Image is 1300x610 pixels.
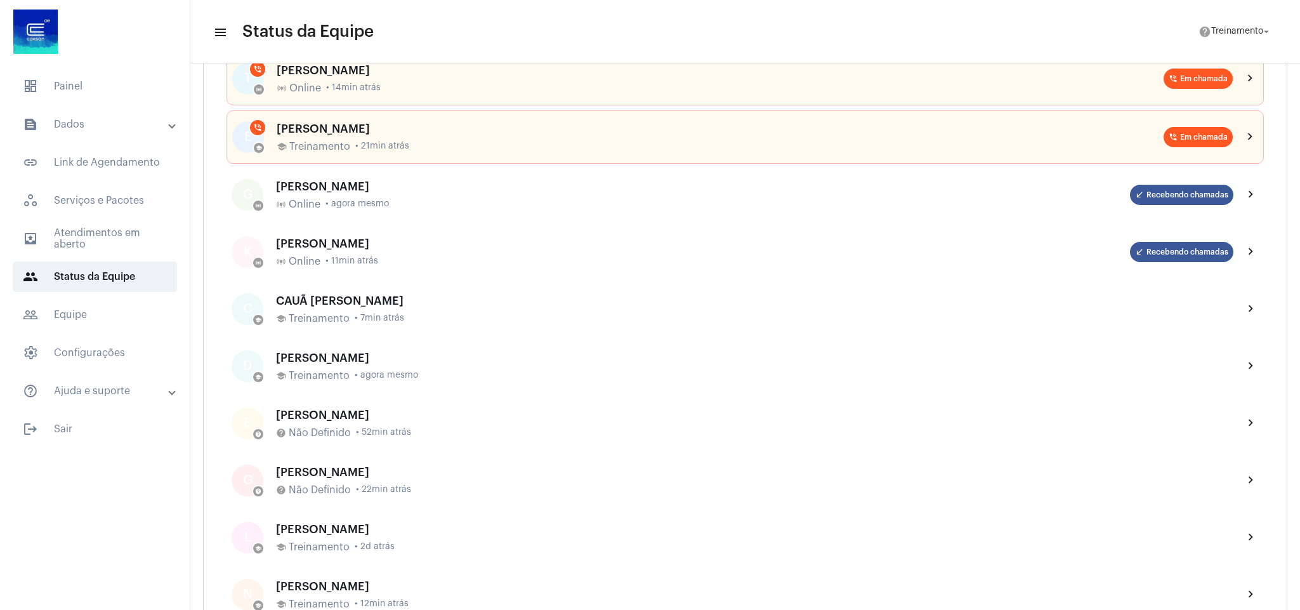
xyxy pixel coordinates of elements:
[355,314,404,323] span: • 7min atrás
[326,83,381,93] span: • 14min atrás
[10,6,61,57] img: d4669ae0-8c07-2337-4f67-34b0df7f5ae4.jpeg
[1244,244,1259,260] mat-icon: chevron_right
[23,383,38,399] mat-icon: sidenav icon
[277,142,287,152] mat-icon: school
[23,193,38,208] span: sidenav icon
[1244,359,1259,374] mat-icon: chevron_right
[256,86,262,93] mat-icon: online_prediction
[242,22,374,42] span: Status da Equipe
[276,428,286,438] mat-icon: help
[23,155,38,170] mat-icon: sidenav icon
[13,185,177,216] span: Serviços e Pacotes
[276,523,1233,536] div: [PERSON_NAME]
[1211,27,1263,36] span: Treinamento
[277,83,287,93] mat-icon: online_prediction
[1169,74,1178,83] mat-icon: phone_in_talk
[8,376,190,406] mat-expansion-panel-header: sidenav iconAjuda e suporte
[1243,71,1258,86] mat-icon: chevron_right
[276,352,1233,364] div: [PERSON_NAME]
[23,117,38,132] mat-icon: sidenav icon
[276,580,1233,593] div: [PERSON_NAME]
[325,256,378,266] span: • 11min atrás
[356,485,411,494] span: • 22min atrás
[255,431,261,437] mat-icon: help
[276,295,1233,307] div: CAUÃ [PERSON_NAME]
[1244,473,1259,488] mat-icon: chevron_right
[256,145,262,151] mat-icon: school
[23,421,38,437] mat-icon: sidenav icon
[276,237,1130,250] div: [PERSON_NAME]
[277,64,1164,77] div: [PERSON_NAME]
[255,488,261,494] mat-icon: help
[232,121,264,153] div: E
[276,199,286,209] mat-icon: online_prediction
[289,83,321,94] span: Online
[289,313,350,324] span: Treinamento
[1198,25,1211,38] mat-icon: help
[23,345,38,361] span: sidenav icon
[232,293,263,325] div: C
[255,602,261,609] mat-icon: school
[23,79,38,94] span: sidenav icon
[356,428,411,437] span: • 52min atrás
[355,599,409,609] span: • 12min atrás
[1244,587,1259,602] mat-icon: chevron_right
[276,314,286,324] mat-icon: school
[1243,129,1258,145] mat-icon: chevron_right
[276,599,286,609] mat-icon: school
[1135,190,1144,199] mat-icon: call_received
[13,300,177,330] span: Equipe
[1135,248,1144,256] mat-icon: call_received
[277,123,1164,135] div: [PERSON_NAME]
[213,25,226,40] mat-icon: sidenav icon
[13,414,177,444] span: Sair
[232,179,263,211] div: G
[289,370,350,381] span: Treinamento
[1244,416,1259,431] mat-icon: chevron_right
[255,545,261,552] mat-icon: school
[13,338,177,368] span: Configurações
[23,231,38,246] mat-icon: sidenav icon
[289,199,320,210] span: Online
[1169,133,1178,142] mat-icon: phone_in_talk
[289,541,350,553] span: Treinamento
[13,262,177,292] span: Status da Equipe
[276,466,1233,479] div: [PERSON_NAME]
[1130,185,1233,205] mat-chip: Recebendo chamadas
[289,484,351,496] span: Não Definido
[232,236,263,268] div: K
[232,63,264,95] div: T
[289,256,320,267] span: Online
[1244,530,1259,545] mat-icon: chevron_right
[276,409,1233,421] div: [PERSON_NAME]
[276,542,286,552] mat-icon: school
[232,408,263,439] div: E
[23,269,38,284] mat-icon: sidenav icon
[255,317,261,323] mat-icon: school
[355,371,418,380] span: • agora mesmo
[232,465,263,496] div: G
[13,147,177,178] span: Link de Agendamento
[8,109,190,140] mat-expansion-panel-header: sidenav iconDados
[1244,187,1259,202] mat-icon: chevron_right
[23,307,38,322] mat-icon: sidenav icon
[255,374,261,380] mat-icon: school
[355,542,395,552] span: • 2d atrás
[355,142,409,151] span: • 21min atrás
[1244,302,1259,317] mat-icon: chevron_right
[255,260,261,266] mat-icon: online_prediction
[289,599,350,610] span: Treinamento
[13,223,177,254] span: Atendimentos em aberto
[23,117,169,132] mat-panel-title: Dados
[1164,127,1233,147] mat-chip: Em chamada
[1261,26,1272,37] mat-icon: arrow_drop_down
[276,256,286,267] mat-icon: online_prediction
[276,371,286,381] mat-icon: school
[232,350,263,382] div: D
[232,522,263,554] div: L
[276,180,1130,193] div: [PERSON_NAME]
[289,141,350,152] span: Treinamento
[1191,19,1280,44] button: Treinamento
[1130,242,1233,262] mat-chip: Recebendo chamadas
[276,485,286,495] mat-icon: help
